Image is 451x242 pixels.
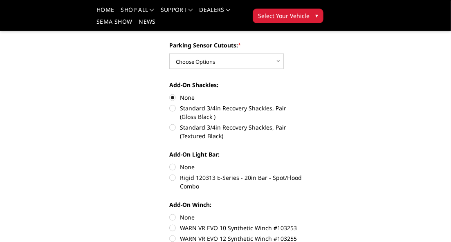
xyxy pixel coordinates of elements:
[169,163,302,171] label: None
[169,224,302,232] label: WARN VR EVO 10 Synthetic Winch #103253
[139,19,155,31] a: News
[121,7,154,19] a: shop all
[315,11,318,20] span: ▾
[169,41,302,49] label: Parking Sensor Cutouts:
[410,203,451,242] iframe: Chat Widget
[169,123,302,140] label: Standard 3/4in Recovery Shackles, Pair (Textured Black)
[169,213,302,222] label: None
[169,200,302,209] label: Add-On Winch:
[169,93,302,102] label: None
[96,7,114,19] a: Home
[169,173,302,190] label: Rigid 120313 E-Series - 20in Bar - Spot/Flood Combo
[169,104,302,121] label: Standard 3/4in Recovery Shackles, Pair (Gloss Black )
[253,9,323,23] button: Select Your Vehicle
[96,19,132,31] a: SEMA Show
[169,81,302,89] label: Add-On Shackles:
[200,7,231,19] a: Dealers
[161,7,193,19] a: Support
[258,11,310,20] span: Select Your Vehicle
[169,150,302,159] label: Add-On Light Bar:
